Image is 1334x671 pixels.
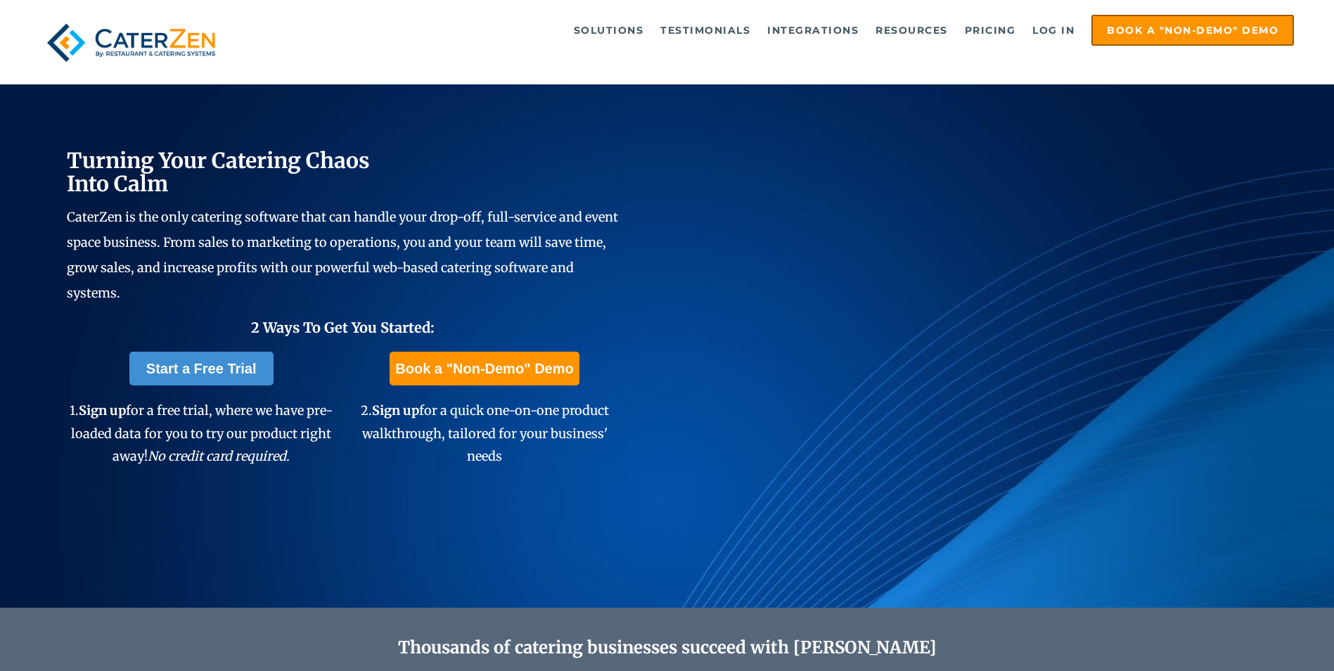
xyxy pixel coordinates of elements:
h2: Thousands of catering businesses succeed with [PERSON_NAME] [134,638,1201,658]
span: Turning Your Catering Chaos Into Calm [67,147,370,197]
a: Pricing [958,16,1023,44]
a: Testimonials [653,16,757,44]
span: 2 Ways To Get You Started: [251,319,435,336]
span: 1. for a free trial, where we have pre-loaded data for you to try our product right away! [70,402,333,464]
a: Integrations [760,16,866,44]
span: Sign up [372,402,419,418]
span: 2. for a quick one-on-one product walkthrough, tailored for your business' needs [361,402,609,464]
a: Book a "Non-Demo" Demo [1091,15,1294,46]
div: Navigation Menu [255,15,1294,46]
em: No credit card required. [148,448,290,464]
img: caterzen [40,15,222,70]
a: Start a Free Trial [129,352,274,385]
a: Resources [868,16,955,44]
a: Solutions [567,16,651,44]
iframe: Help widget launcher [1209,616,1319,656]
a: Book a "Non-Demo" Demo [390,352,579,385]
span: CaterZen is the only catering software that can handle your drop-off, full-service and event spac... [67,209,618,301]
span: Sign up [79,402,126,418]
a: Log in [1025,16,1082,44]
